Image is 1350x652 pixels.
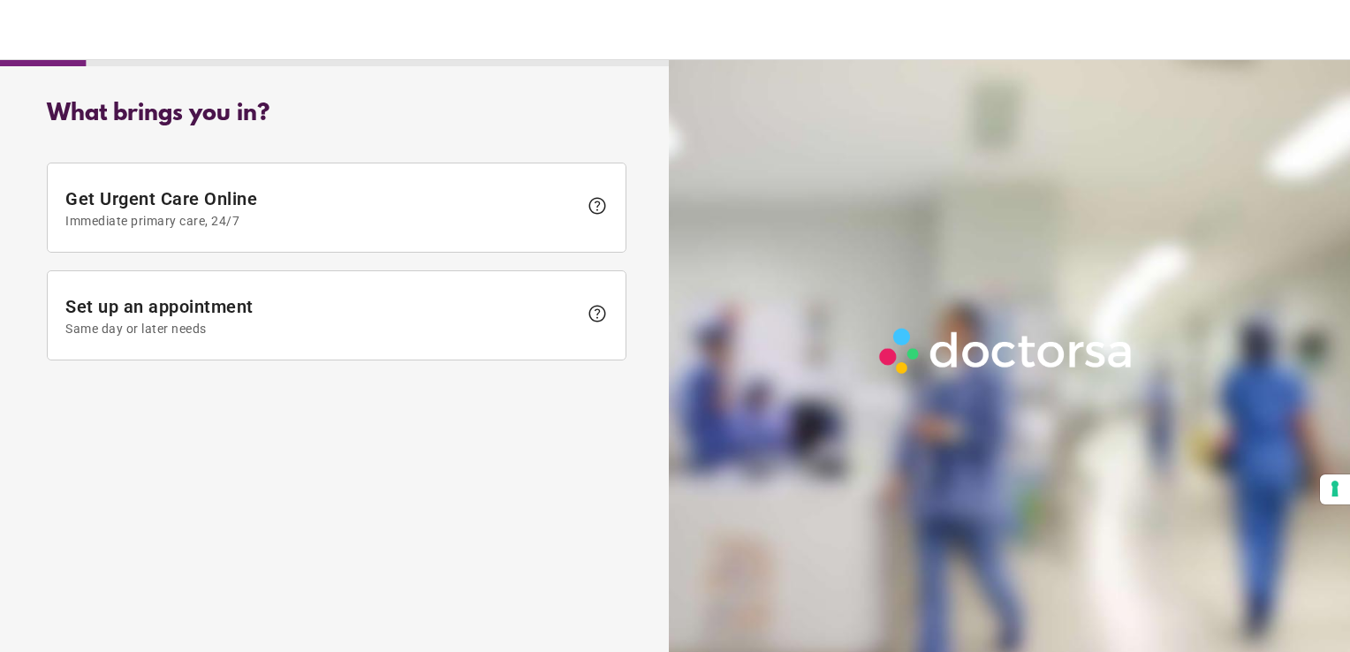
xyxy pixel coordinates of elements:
span: Get Urgent Care Online [65,188,578,228]
div: What brings you in? [47,101,626,127]
span: Same day or later needs [65,322,578,336]
img: Logo-Doctorsa-trans-White-partial-flat.png [872,321,1142,381]
span: help [587,195,608,216]
span: Set up an appointment [65,296,578,336]
span: help [587,303,608,324]
button: Your consent preferences for tracking technologies [1320,474,1350,504]
span: Immediate primary care, 24/7 [65,214,578,228]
